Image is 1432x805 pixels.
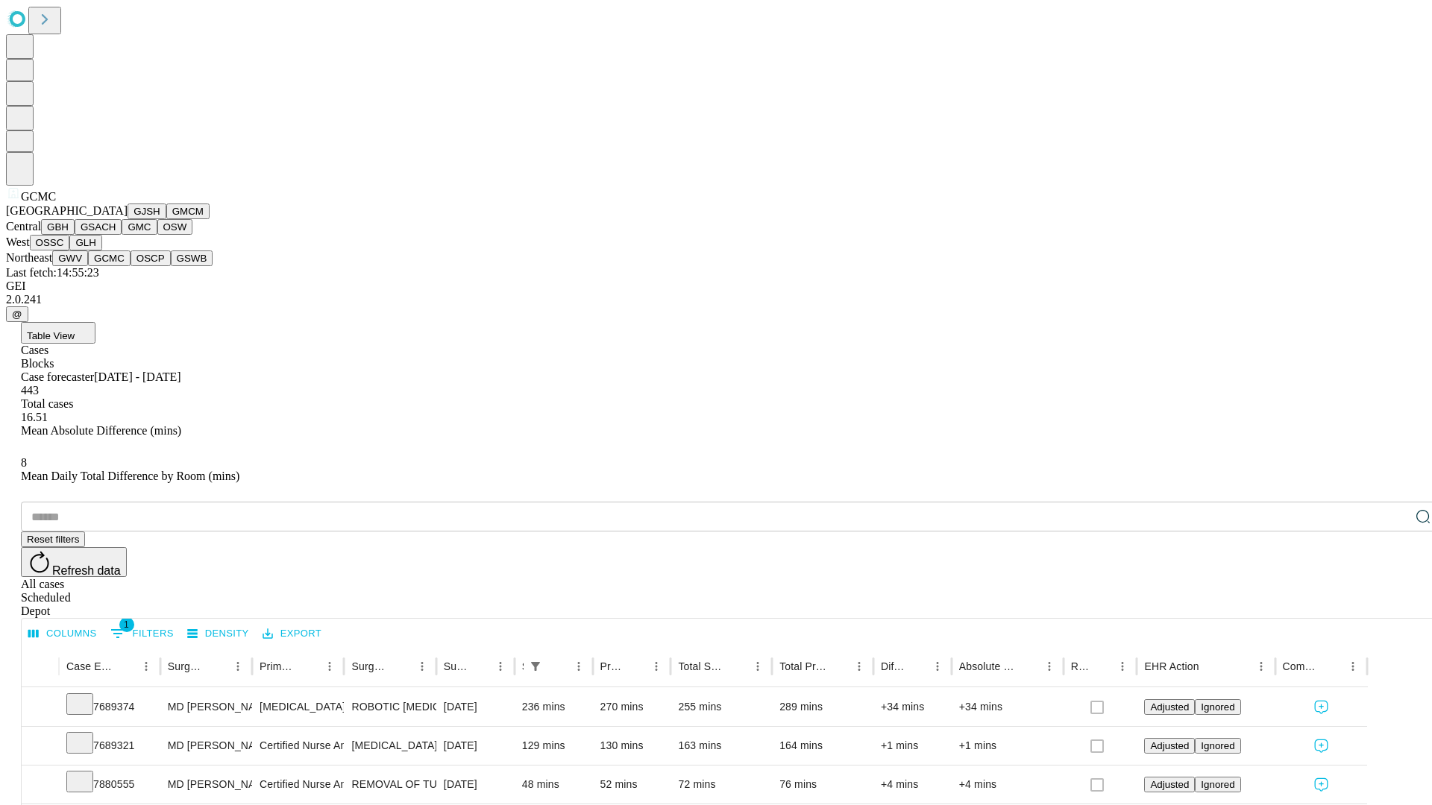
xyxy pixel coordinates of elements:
[21,456,27,469] span: 8
[1150,779,1189,790] span: Adjusted
[444,660,468,672] div: Surgery Date
[131,250,171,266] button: OSCP
[547,656,568,677] button: Sort
[351,660,389,672] div: Surgery Name
[94,370,180,383] span: [DATE] - [DATE]
[522,660,524,672] div: Scheduled In Room Duration
[21,547,127,577] button: Refresh data
[260,727,336,765] div: Certified Nurse Anesthetist
[115,656,136,677] button: Sort
[1144,777,1195,792] button: Adjusted
[21,190,56,203] span: GCMC
[171,250,213,266] button: GSWB
[1039,656,1060,677] button: Menu
[75,219,122,235] button: GSACH
[6,236,30,248] span: West
[21,424,181,437] span: Mean Absolute Difference (mins)
[29,772,51,798] button: Expand
[52,564,121,577] span: Refresh data
[678,660,725,672] div: Total Scheduled Duration
[66,765,153,804] div: 7880555
[1201,656,1222,677] button: Sort
[1201,740,1234,751] span: Ignored
[747,656,768,677] button: Menu
[157,219,193,235] button: OSW
[6,251,52,264] span: Northeast
[525,656,546,677] button: Show filters
[906,656,927,677] button: Sort
[21,397,73,410] span: Total cases
[1195,777,1240,792] button: Ignored
[525,656,546,677] div: 1 active filter
[27,330,75,341] span: Table View
[444,765,507,804] div: [DATE]
[29,695,51,721] button: Expand
[168,727,245,765] div: MD [PERSON_NAME] [PERSON_NAME] Md
[21,370,94,383] span: Case forecaster
[600,727,664,765] div: 130 mins
[66,660,113,672] div: Case Epic Id
[881,765,944,804] div: +4 mins
[1018,656,1039,677] button: Sort
[319,656,340,677] button: Menu
[881,688,944,726] div: +34 mins
[6,293,1426,306] div: 2.0.241
[107,622,178,645] button: Show filters
[351,688,428,726] div: ROBOTIC [MEDICAL_DATA] [MEDICAL_DATA]
[1251,656,1272,677] button: Menu
[6,220,41,233] span: Central
[1144,699,1195,715] button: Adjusted
[646,656,667,677] button: Menu
[1201,701,1234,713] span: Ignored
[260,765,336,804] div: Certified Nurse Anesthetist
[1144,738,1195,754] button: Adjusted
[52,250,88,266] button: GWV
[21,322,95,344] button: Table View
[959,765,1056,804] div: +4 mins
[1342,656,1363,677] button: Menu
[166,203,210,219] button: GMCM
[1144,660,1199,672] div: EHR Action
[259,622,325,645] button: Export
[21,470,239,482] span: Mean Daily Total Difference by Room (mins)
[849,656,870,677] button: Menu
[128,203,166,219] button: GJSH
[828,656,849,677] button: Sort
[25,622,101,645] button: Select columns
[21,384,39,397] span: 443
[600,688,664,726] div: 270 mins
[41,219,75,235] button: GBH
[21,531,85,547] button: Reset filters
[168,660,205,672] div: Surgeon Name
[625,656,646,677] button: Sort
[260,660,297,672] div: Primary Service
[29,733,51,760] button: Expand
[119,617,134,632] span: 1
[298,656,319,677] button: Sort
[959,688,1056,726] div: +34 mins
[6,306,28,322] button: @
[1091,656,1112,677] button: Sort
[1283,660,1320,672] div: Comments
[600,660,624,672] div: Predicted In Room Duration
[260,688,336,726] div: [MEDICAL_DATA]
[881,727,944,765] div: +1 mins
[351,765,428,804] div: REMOVAL OF TUNNELED CENTRAL VENOUS ACCESS DEVICE WITH PORT
[1112,656,1133,677] button: Menu
[30,235,70,250] button: OSSC
[183,622,253,645] button: Density
[391,656,412,677] button: Sort
[1322,656,1342,677] button: Sort
[1071,660,1090,672] div: Resolved in EHR
[227,656,248,677] button: Menu
[959,727,1056,765] div: +1 mins
[779,688,866,726] div: 289 mins
[444,688,507,726] div: [DATE]
[469,656,490,677] button: Sort
[568,656,589,677] button: Menu
[6,280,1426,293] div: GEI
[1195,738,1240,754] button: Ignored
[1150,701,1189,713] span: Adjusted
[27,534,79,545] span: Reset filters
[678,688,764,726] div: 255 mins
